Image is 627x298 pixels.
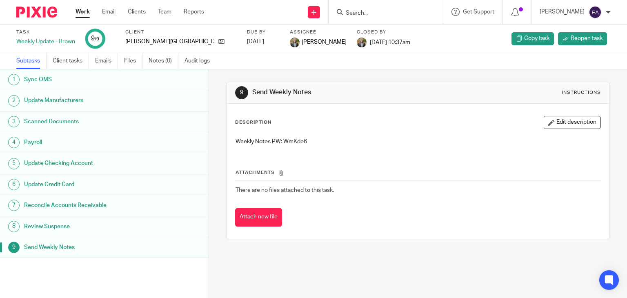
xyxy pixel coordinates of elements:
div: 7 [8,200,20,211]
img: image.jpg [290,38,300,47]
h1: Reconcile Accounts Receivable [24,199,142,211]
p: Description [235,119,271,126]
h1: Send Weekly Notes [24,241,142,254]
div: 9 [235,86,248,99]
div: 9 [8,242,20,253]
span: Reopen task [571,34,603,42]
h1: Update Manufacturers [24,94,142,107]
img: svg%3E [589,6,602,19]
a: Subtasks [16,53,47,69]
h1: Update Checking Account [24,157,142,169]
div: 6 [8,179,20,190]
div: 9 [91,34,99,43]
span: There are no files attached to this task. [236,187,334,193]
p: [PERSON_NAME][GEOGRAPHIC_DATA] [125,38,214,46]
span: Attachments [236,170,275,175]
div: Weekly Update - Brown [16,38,75,46]
label: Task [16,29,75,36]
div: 4 [8,137,20,148]
a: Audit logs [185,53,216,69]
span: [DATE] 10:37am [370,39,410,45]
img: Pixie [16,7,57,18]
span: Get Support [463,9,494,15]
h1: Sync OMS [24,73,142,86]
div: 8 [8,221,20,232]
h1: Review Suspense [24,220,142,233]
div: Instructions [562,89,601,96]
p: [PERSON_NAME] [540,8,585,16]
a: Email [102,8,116,16]
input: Search [345,10,418,17]
img: image.jpg [357,38,367,47]
a: Reports [184,8,204,16]
div: [DATE] [247,38,280,46]
div: 2 [8,95,20,107]
label: Assignee [290,29,347,36]
span: [PERSON_NAME] [302,38,347,46]
p: Weekly Notes PW: WmKde6 [236,138,601,146]
button: Edit description [544,116,601,129]
label: Client [125,29,237,36]
a: Client tasks [53,53,89,69]
a: Work [76,8,90,16]
h1: Scanned Documents [24,116,142,128]
small: /9 [95,37,99,41]
a: Clients [128,8,146,16]
div: 3 [8,116,20,127]
a: Copy task [511,32,554,45]
label: Due by [247,29,280,36]
a: Emails [95,53,118,69]
label: Closed by [357,29,410,36]
a: Team [158,8,171,16]
span: Copy task [524,34,549,42]
button: Attach new file [235,208,282,227]
div: 1 [8,74,20,85]
a: Reopen task [558,32,607,45]
a: Notes (0) [149,53,178,69]
h1: Payroll [24,136,142,149]
a: Files [124,53,142,69]
h1: Update Credit Card [24,178,142,191]
div: 5 [8,158,20,169]
h1: Send Weekly Notes [252,88,435,97]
